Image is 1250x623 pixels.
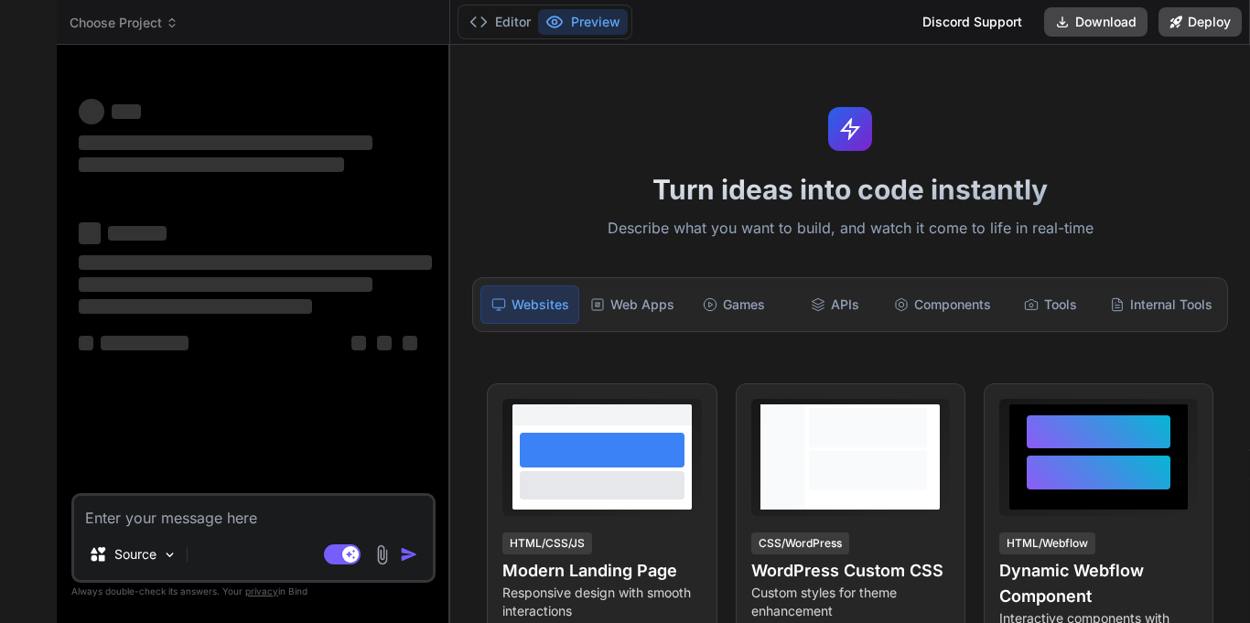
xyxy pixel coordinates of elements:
[480,285,579,324] div: Websites
[461,173,1239,206] h1: Turn ideas into code instantly
[71,583,436,600] p: Always double-check its answers. Your in Bind
[751,532,849,554] div: CSS/WordPress
[79,99,104,124] span: ‌
[79,255,432,270] span: ‌
[79,157,344,172] span: ‌
[999,558,1198,609] h4: Dynamic Webflow Component
[112,104,141,119] span: ‌
[1002,285,1099,324] div: Tools
[461,217,1239,241] p: Describe what you want to build, and watch it come to life in real-time
[1044,7,1148,37] button: Download
[887,285,998,324] div: Components
[79,222,101,244] span: ‌
[245,585,278,596] span: privacy
[108,226,167,241] span: ‌
[372,544,393,565] img: attachment
[79,135,372,150] span: ‌
[685,285,782,324] div: Games
[538,9,628,35] button: Preview
[114,545,156,564] p: Source
[786,285,883,324] div: APIs
[1158,7,1242,37] button: Deploy
[1103,285,1220,324] div: Internal Tools
[400,545,418,564] img: icon
[377,336,392,350] span: ‌
[351,336,366,350] span: ‌
[751,558,950,584] h4: WordPress Custom CSS
[502,532,592,554] div: HTML/CSS/JS
[162,547,178,563] img: Pick Models
[79,299,312,314] span: ‌
[911,7,1033,37] div: Discord Support
[403,336,417,350] span: ‌
[79,336,93,350] span: ‌
[502,558,701,584] h4: Modern Landing Page
[502,584,701,620] p: Responsive design with smooth interactions
[462,9,538,35] button: Editor
[101,336,189,350] span: ‌
[70,14,178,32] span: Choose Project
[999,532,1095,554] div: HTML/Webflow
[79,277,372,292] span: ‌
[751,584,950,620] p: Custom styles for theme enhancement
[583,285,682,324] div: Web Apps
